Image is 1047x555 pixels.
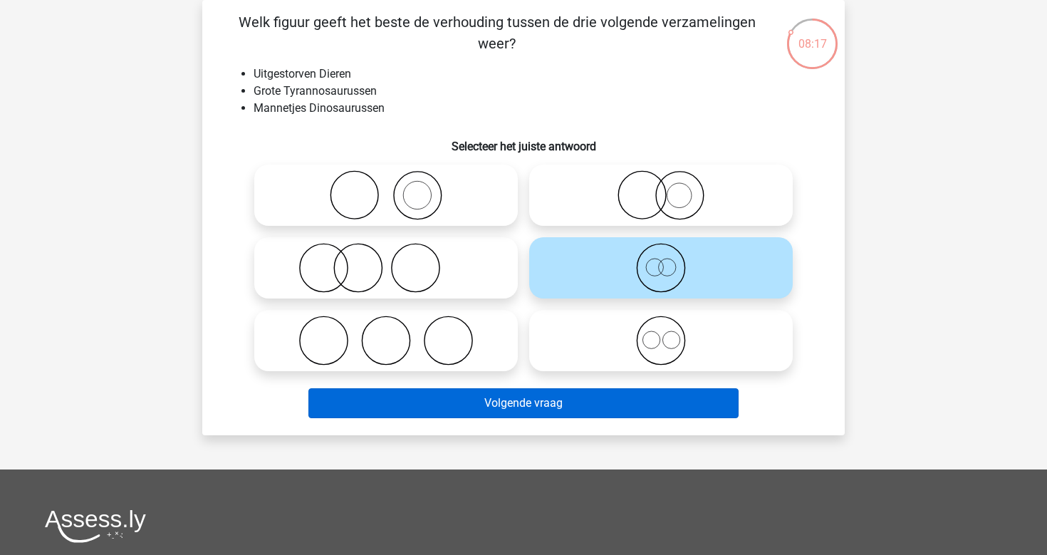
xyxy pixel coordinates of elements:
button: Volgende vraag [308,388,739,418]
h6: Selecteer het juiste antwoord [225,128,822,153]
img: Assessly logo [45,509,146,543]
p: Welk figuur geeft het beste de verhouding tussen de drie volgende verzamelingen weer? [225,11,769,54]
div: 08:17 [786,17,839,53]
li: Grote Tyrannosaurussen [254,83,822,100]
li: Uitgestorven Dieren [254,66,822,83]
li: Mannetjes Dinosaurussen [254,100,822,117]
